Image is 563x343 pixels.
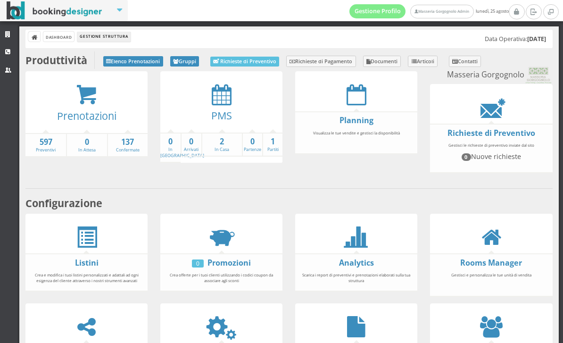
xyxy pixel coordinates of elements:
a: 0Partenze [243,136,262,153]
img: 0603869b585f11eeb13b0a069e529790.png [524,67,552,84]
div: Crea offerte per i tuoi clienti utilizzando i codici coupon da associare agli sconti [160,268,282,287]
a: 1Partiti [263,136,282,153]
a: Rooms Manager [460,258,522,268]
a: 0Arrivati [182,136,201,153]
a: Richieste di Preventivo [447,128,535,138]
a: Elenco Prenotazioni [103,56,163,67]
a: Masseria Gorgognolo Admin [410,5,473,18]
a: Contatti [449,56,481,67]
img: BookingDesigner.com [7,1,102,20]
a: Promozioni [207,258,251,268]
div: Gestisci le richieste di preventivo inviate dal sito [430,138,552,169]
a: Gestione Profilo [349,4,406,18]
a: 2In Casa [202,136,242,153]
h5: Data Operativa: [485,35,546,42]
strong: 0 [182,136,201,147]
strong: 1 [263,136,282,147]
a: Documenti [363,56,401,67]
a: Prenotazioni [57,109,116,123]
small: Masseria Gorgognolo [447,67,552,84]
li: Gestione Struttura [77,32,130,42]
a: Gruppi [170,56,199,67]
a: Richieste di Preventivo [210,57,279,67]
div: 0 [192,259,204,268]
a: Richieste di Pagamento [286,56,356,67]
div: Gestisci e personalizza le tue unità di vendita [430,268,552,293]
a: PMS [211,109,232,122]
a: Listini [75,258,99,268]
strong: 0 [67,137,107,148]
b: Produttività [25,53,87,67]
a: 0In Attesa [67,137,107,153]
b: Configurazione [25,196,102,210]
a: Articoli [408,56,438,67]
strong: 597 [25,137,66,148]
h4: Nuove richieste [434,152,548,161]
span: 0 [462,153,471,161]
strong: 0 [243,136,262,147]
a: 0In [GEOGRAPHIC_DATA] [160,136,204,159]
div: Crea e modifica i tuoi listini personalizzati e adattali ad ogni esigenza del cliente attraverso ... [25,268,148,287]
div: Visualizza le tue vendite e gestisci la disponibilità [295,126,417,151]
a: Dashboard [43,32,74,42]
a: Analytics [339,258,374,268]
a: 597Preventivi [25,137,66,153]
b: [DATE] [527,35,546,43]
a: Planning [339,115,373,125]
span: lunedì, 25 agosto [349,4,509,18]
div: Scarica i report di preventivi e prenotazioni elaborati sulla tua struttura [295,268,417,287]
strong: 2 [202,136,242,147]
strong: 137 [108,137,148,148]
strong: 0 [160,136,181,147]
a: 137Confermate [108,137,148,153]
